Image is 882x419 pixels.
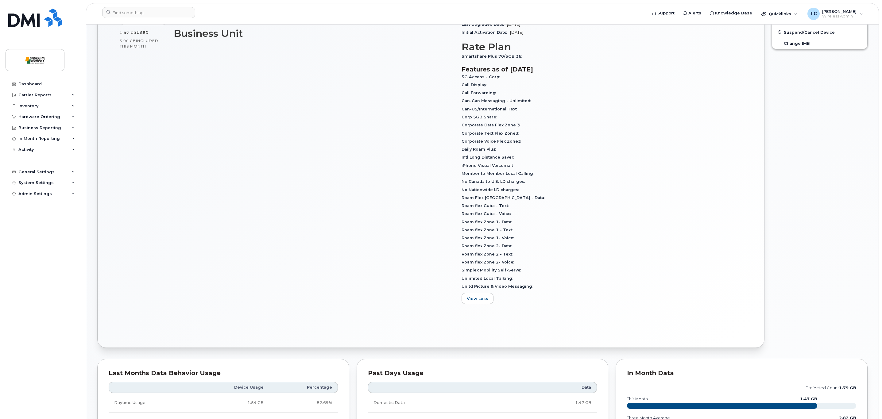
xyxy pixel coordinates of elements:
td: 1.54 GB [193,393,269,413]
td: 82.69% [269,393,338,413]
span: Roam flex Cuba - Text [462,203,512,208]
span: Roam Flex [GEOGRAPHIC_DATA] - Data [462,195,547,200]
span: Roam flex Zone 2- Voice [462,260,517,264]
span: Roam flex Zone 2 - Text [462,252,516,256]
span: Unltd Picture & Video Messaging [462,284,536,289]
th: Data [497,382,597,393]
span: Can-US/International Text [462,107,520,111]
th: Device Usage [193,382,269,393]
button: Change IMEI [772,38,867,49]
button: View Less [462,293,493,304]
button: Suspend/Cancel Device [772,27,867,38]
span: used [137,30,149,35]
span: TC [810,10,817,17]
span: Smartshare Plus 70/5GB 36 [462,54,525,59]
tspan: 1.79 GB [839,386,856,390]
td: Daytime Usage [109,393,193,413]
span: Roam flex Zone 1- Data [462,220,515,224]
span: Suspend/Cancel Device [784,30,835,34]
span: Quicklinks [769,11,791,16]
div: Last Months Data Behavior Usage [109,370,338,376]
span: Initial Activation Date [462,30,510,35]
span: Intl Long Distance Saver [462,155,517,160]
span: No Canada to U.S. LD charges [462,179,528,184]
div: Thomas Campbell [803,8,867,20]
td: Domestic Data [368,393,497,413]
span: View Less [467,296,488,302]
span: Knowledge Base [715,10,752,16]
input: Find something... [102,7,195,18]
text: 1.47 GB [800,397,817,401]
text: projected count [806,386,856,390]
span: Can-Can Messaging - Unlimited [462,98,534,103]
span: Call Display [462,83,489,87]
span: Roam flex Zone 1 - Text [462,228,516,232]
div: Past Days Usage [368,370,597,376]
span: iPhone Visual Voicemail [462,163,516,168]
span: [DATE] [507,22,520,27]
span: [PERSON_NAME] [822,9,857,14]
h3: Business Unit [174,28,454,39]
td: 1.47 GB [497,393,597,413]
span: Last Upgraded Date [462,22,507,27]
span: Corp 5GB Share [462,115,500,119]
span: Corporate Text Flex Zone3 [462,131,522,136]
span: Corporate Voice Flex Zone3 [462,139,524,144]
span: Call Forwarding [462,90,499,95]
div: Quicklinks [757,8,802,20]
span: Wireless Admin [822,14,857,19]
span: included this month [120,38,158,48]
div: In Month Data [627,370,856,376]
span: 5.00 GB [120,39,136,43]
h3: Features as of [DATE] [462,66,742,73]
span: Member to Member Local Calling [462,171,536,176]
span: Alerts [688,10,701,16]
span: Roam flex Zone 1- Voice [462,236,517,240]
span: Corporate Data Flex Zone 3 [462,123,523,127]
span: Support [657,10,675,16]
span: 1.87 GB [120,31,137,35]
span: 5G Access - Corp [462,75,503,79]
span: Roam flex Zone 2- Data [462,244,515,248]
span: Roam flex Cuba - Voice [462,211,514,216]
a: Knowledge Base [706,7,756,19]
h3: Rate Plan [462,41,742,52]
a: Support [648,7,679,19]
text: this month [627,397,648,401]
th: Percentage [269,382,338,393]
a: Alerts [679,7,706,19]
span: [DATE] [510,30,523,35]
span: No Nationwide LD charges [462,187,522,192]
span: Unlimited Local Talking [462,276,516,281]
span: Daily Roam Plus [462,147,499,152]
span: Simplex Mobility Self-Serve [462,268,524,272]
